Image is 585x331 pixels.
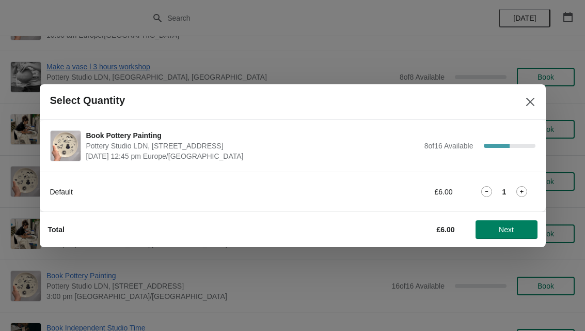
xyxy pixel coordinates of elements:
[51,131,81,161] img: Book Pottery Painting | Pottery Studio LDN, Unit 1.3, Building A4, 10 Monro Way, London, SE10 0EJ...
[521,93,540,111] button: Close
[436,225,454,234] strong: £6.00
[86,130,419,141] span: Book Pottery Painting
[48,225,65,234] strong: Total
[50,187,337,197] div: Default
[357,187,453,197] div: £6.00
[50,95,125,107] h2: Select Quantity
[86,151,419,161] span: [DATE] 12:45 pm Europe/[GEOGRAPHIC_DATA]
[424,142,473,150] span: 8 of 16 Available
[86,141,419,151] span: Pottery Studio LDN, [STREET_ADDRESS]
[499,225,514,234] span: Next
[476,220,537,239] button: Next
[502,187,507,197] strong: 1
